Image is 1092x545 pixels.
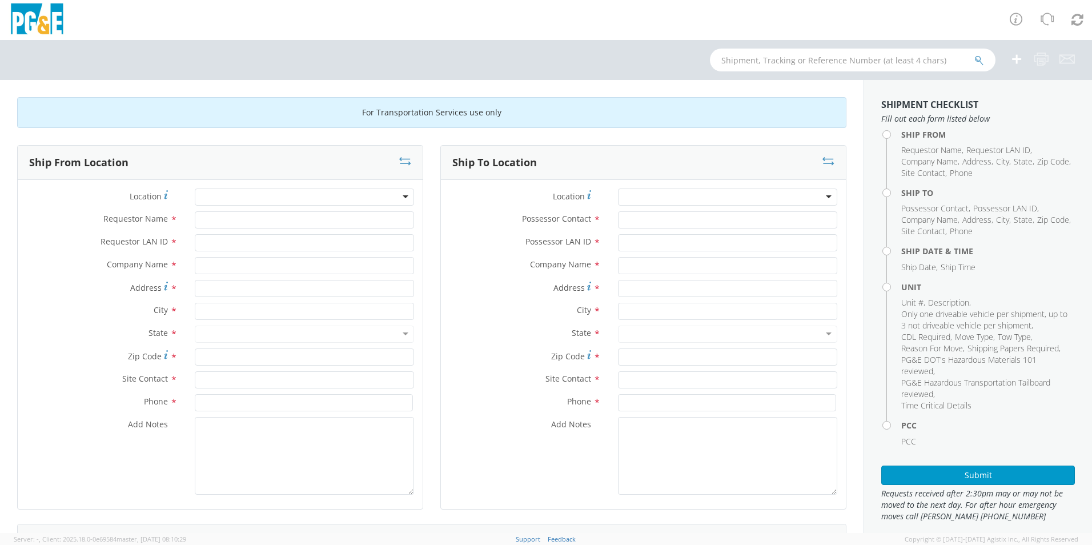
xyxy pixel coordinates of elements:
li: , [1037,214,1071,226]
span: PCC [901,436,916,447]
span: Move Type [955,331,993,342]
li: , [998,331,1033,343]
span: City [154,304,168,315]
li: , [901,377,1072,400]
span: Zip Code [551,351,585,362]
span: Phone [567,396,591,407]
li: , [901,145,963,156]
span: Possessor Contact [522,213,591,224]
span: Only one driveable vehicle per shipment, up to 3 not driveable vehicle per shipment [901,308,1067,331]
span: PG&E Hazardous Transportation Tailboard reviewed [901,377,1050,399]
span: State [1014,214,1033,225]
span: Site Contact [122,373,168,384]
li: , [996,156,1011,167]
li: , [1037,156,1071,167]
span: Tow Type [998,331,1031,342]
span: Address [962,214,991,225]
h4: Unit [901,283,1075,291]
li: , [928,297,971,308]
span: Requestor LAN ID [101,236,168,247]
a: Feedback [548,535,576,543]
li: , [901,297,925,308]
span: Requestor LAN ID [966,145,1030,155]
span: Copyright © [DATE]-[DATE] Agistix Inc., All Rights Reserved [905,535,1078,544]
span: State [572,327,591,338]
span: Add Notes [128,419,168,430]
span: City [996,156,1009,167]
span: Requestor Name [901,145,962,155]
span: Ship Date [901,262,936,272]
span: Company Name [107,259,168,270]
li: , [901,354,1072,377]
span: Zip Code [128,351,162,362]
span: CDL Required [901,331,950,342]
li: , [901,156,959,167]
strong: Shipment Checklist [881,98,978,111]
span: Zip Code [1037,214,1069,225]
span: Company Name [530,259,591,270]
span: State [1014,156,1033,167]
span: Server: - [14,535,41,543]
span: Add Notes [551,419,591,430]
li: , [967,343,1061,354]
span: Possessor LAN ID [973,203,1037,214]
img: pge-logo-06675f144f4cfa6a6814.png [9,3,66,37]
li: , [962,214,993,226]
li: , [1014,156,1034,167]
span: Site Contact [901,226,945,237]
span: Client: 2025.18.0-0e69584 [42,535,186,543]
li: , [901,203,970,214]
span: City [996,214,1009,225]
span: Requests received after 2:30pm may or may not be moved to the next day. For after hour emergency ... [881,488,1075,522]
li: , [955,331,995,343]
h4: Ship From [901,130,1075,139]
li: , [901,262,938,273]
li: , [966,145,1032,156]
span: Address [130,282,162,293]
span: PG&E DOT's Hazardous Materials 101 reviewed [901,354,1037,376]
a: Support [516,535,540,543]
span: Fill out each form listed below [881,113,1075,125]
span: Unit # [901,297,924,308]
li: , [901,167,947,179]
span: Address [962,156,991,167]
span: Site Contact [901,167,945,178]
span: Phone [144,396,168,407]
li: , [901,331,952,343]
span: Location [553,191,585,202]
span: Phone [950,226,973,237]
span: Time Critical Details [901,400,971,411]
h4: PCC [901,421,1075,430]
span: Company Name [901,156,958,167]
li: , [962,156,993,167]
span: State [148,327,168,338]
li: , [996,214,1011,226]
span: master, [DATE] 08:10:29 [117,535,186,543]
span: Ship Time [941,262,975,272]
span: Site Contact [545,373,591,384]
span: , [39,535,41,543]
span: Description [928,297,969,308]
li: , [901,308,1072,331]
h4: Ship Date & Time [901,247,1075,255]
li: , [1014,214,1034,226]
span: Company Name [901,214,958,225]
span: Reason For Move [901,343,963,354]
span: Zip Code [1037,156,1069,167]
h4: Ship To [901,189,1075,197]
span: Requestor Name [103,213,168,224]
span: Location [130,191,162,202]
li: , [901,226,947,237]
span: Possessor Contact [901,203,969,214]
h3: Ship From Location [29,157,129,169]
li: , [901,343,965,354]
li: , [973,203,1039,214]
span: Shipping Papers Required [967,343,1059,354]
span: City [577,304,591,315]
h3: Ship To Location [452,157,537,169]
input: Shipment, Tracking or Reference Number (at least 4 chars) [710,49,995,71]
span: Address [553,282,585,293]
span: Possessor LAN ID [525,236,591,247]
button: Submit [881,466,1075,485]
div: For Transportation Services use only [17,97,846,128]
